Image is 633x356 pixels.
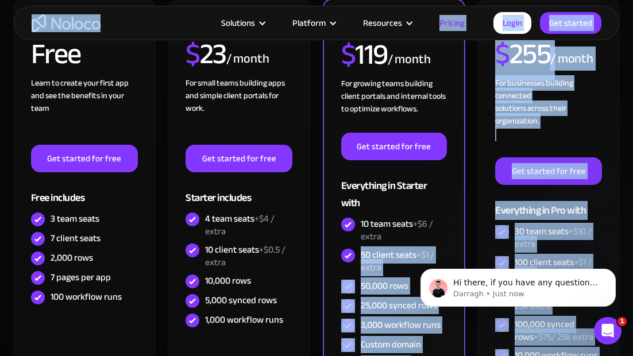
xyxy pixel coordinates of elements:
h2: Free [31,40,81,68]
div: 25,000 synced rows [361,299,437,312]
span: +$0.5 / extra [205,241,285,271]
div: 5,000 synced rows [205,294,277,307]
div: For growing teams building client portals and internal tools to optimize workflows. [341,78,447,133]
a: home [32,14,101,32]
span: +$1 / extra [361,246,434,276]
div: 3 team seats [51,212,99,225]
div: 50,000 rows [361,280,408,292]
span: +$10 / extra [515,223,592,253]
a: Get started [540,12,601,34]
span: 1 [617,317,627,326]
div: 2,000 rows [51,251,93,264]
div: / month [226,50,269,68]
div: 30 team seats [515,225,602,250]
div: 10 team seats [361,218,447,243]
div: 50 client seats [361,249,447,274]
div: For small teams building apps and simple client portals for work. ‍ [186,77,292,145]
div: / month [550,50,593,68]
div: Starter includes [186,172,292,210]
a: Get started for free [31,145,138,172]
div: Free includes [31,172,138,210]
span: +$75/ 25k extra [534,328,593,346]
h2: 255 [495,40,550,68]
div: 10 client seats [205,243,292,269]
iframe: Intercom live chat [594,317,622,345]
div: Solutions [221,16,255,30]
a: Get started for free [341,133,447,160]
div: Solutions [207,16,278,30]
div: Resources [349,16,425,30]
div: Custom domain [361,338,421,351]
div: Platform [292,16,326,30]
div: 7 client seats [51,232,101,245]
a: Get started for free [495,157,602,185]
div: / month [388,51,431,69]
div: 7 pages per app [51,271,111,284]
div: 1,000 workflow runs [205,314,283,326]
div: Resources [363,16,402,30]
div: 100,000 synced rows [515,318,602,343]
a: Login [493,12,531,34]
a: Pricing [425,16,479,30]
a: Get started for free [186,145,292,172]
span: $ [341,28,356,82]
iframe: Intercom notifications message [403,245,633,325]
span: $ [186,27,200,81]
div: 4 team seats [205,212,292,238]
div: 100 workflow runs [51,291,122,303]
h2: 119 [341,40,388,69]
div: Learn to create your first app and see the benefits in your team ‍ [31,77,138,145]
div: Platform [278,16,349,30]
h2: 23 [186,40,226,68]
div: Everything in Starter with [341,160,447,215]
span: +$4 / extra [205,210,275,240]
div: Everything in Pro with [495,185,602,222]
div: 10,000 rows [205,274,251,287]
div: 3,000 workflow runs [361,319,441,331]
span: +$6 / extra [361,215,433,245]
div: For businesses building connected solutions across their organization. ‍ [495,77,602,157]
span: $ [495,27,510,81]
